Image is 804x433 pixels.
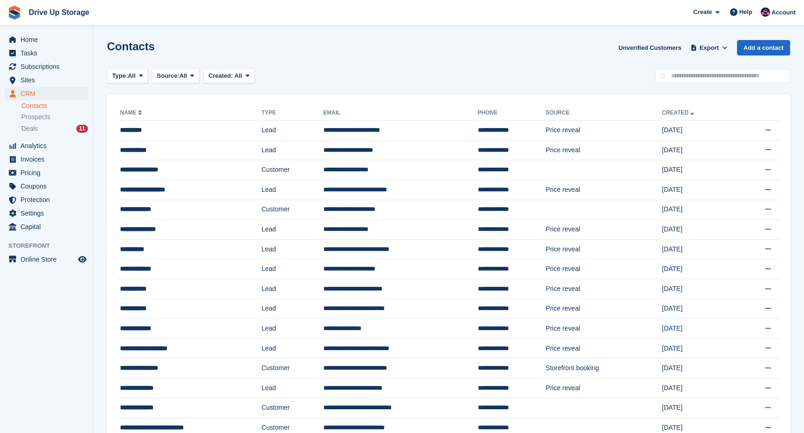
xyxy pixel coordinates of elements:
td: Lead [261,180,323,200]
a: menu [5,193,88,206]
div: 11 [76,125,88,133]
td: Price reveal [546,259,662,279]
img: stora-icon-8386f47178a22dfd0bd8f6a31ec36ba5ce8667c1dd55bd0f319d3a0aa187defe.svg [7,6,21,20]
span: Deals [21,124,38,133]
td: Customer [261,160,323,180]
h1: Contacts [107,40,155,53]
a: menu [5,60,88,73]
a: Unverified Customers [615,40,685,55]
td: [DATE] [662,338,737,359]
th: Type [261,106,323,121]
td: Customer [261,398,323,418]
td: [DATE] [662,398,737,418]
td: [DATE] [662,180,737,200]
a: Add a contact [737,40,790,55]
a: menu [5,253,88,266]
td: Price reveal [546,121,662,141]
span: Account [771,8,796,17]
span: All [180,71,188,81]
td: Lead [261,259,323,279]
a: Deals 11 [21,124,88,134]
a: menu [5,153,88,166]
span: Sites [20,74,76,87]
td: Price reveal [546,140,662,160]
td: Lead [261,140,323,160]
button: Type: All [107,68,148,84]
td: Price reveal [546,279,662,299]
a: menu [5,166,88,179]
span: Export [700,43,719,53]
td: Customer [261,200,323,220]
td: [DATE] [662,200,737,220]
td: [DATE] [662,239,737,259]
a: Contacts [21,101,88,110]
span: Source: [157,71,179,81]
td: Lead [261,121,323,141]
td: Lead [261,338,323,359]
td: Lead [261,220,323,240]
td: Price reveal [546,299,662,319]
a: menu [5,33,88,46]
td: Lead [261,319,323,339]
span: Settings [20,207,76,220]
span: Capital [20,220,76,233]
a: menu [5,87,88,100]
td: [DATE] [662,359,737,379]
td: Lead [261,239,323,259]
span: Coupons [20,180,76,193]
a: Drive Up Storage [25,5,93,20]
a: Name [120,109,144,116]
a: menu [5,139,88,152]
th: Source [546,106,662,121]
img: Will Google Ads [761,7,770,17]
td: Price reveal [546,220,662,240]
td: Customer [261,359,323,379]
span: Tasks [20,47,76,60]
td: [DATE] [662,299,737,319]
span: Created: [208,72,233,79]
span: Type: [112,71,128,81]
span: Online Store [20,253,76,266]
span: Analytics [20,139,76,152]
td: [DATE] [662,121,737,141]
td: [DATE] [662,259,737,279]
span: Pricing [20,166,76,179]
span: Prospects [21,113,50,122]
span: All [234,72,242,79]
th: Phone [478,106,546,121]
td: Lead [261,299,323,319]
a: Created [662,109,696,116]
a: menu [5,180,88,193]
span: Home [20,33,76,46]
a: menu [5,47,88,60]
td: Price reveal [546,319,662,339]
td: [DATE] [662,160,737,180]
td: [DATE] [662,279,737,299]
td: [DATE] [662,140,737,160]
span: Subscriptions [20,60,76,73]
button: Export [689,40,730,55]
td: Lead [261,279,323,299]
span: CRM [20,87,76,100]
a: Preview store [77,254,88,265]
td: Lead [261,378,323,398]
span: Help [739,7,752,17]
span: Storefront [8,241,93,250]
button: Source: All [152,68,200,84]
span: Invoices [20,153,76,166]
a: Prospects [21,112,88,122]
span: Protection [20,193,76,206]
td: Storefront booking [546,359,662,379]
td: [DATE] [662,220,737,240]
a: menu [5,74,88,87]
td: Price reveal [546,378,662,398]
a: menu [5,220,88,233]
td: Price reveal [546,338,662,359]
td: Price reveal [546,239,662,259]
span: All [128,71,136,81]
button: Created: All [203,68,255,84]
th: Email [323,106,478,121]
td: Price reveal [546,180,662,200]
td: [DATE] [662,378,737,398]
a: menu [5,207,88,220]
